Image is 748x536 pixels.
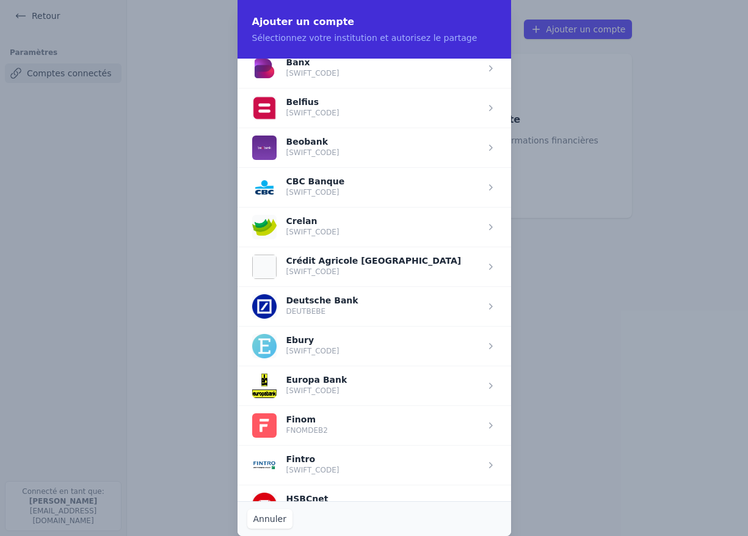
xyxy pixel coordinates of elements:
[286,217,340,225] p: Crelan
[286,297,358,304] p: Deutsche Bank
[286,336,340,344] p: Ebury
[286,138,340,145] p: Beobank
[252,15,496,29] h2: Ajouter un compte
[286,416,328,423] p: Finom
[252,294,358,319] button: Deutsche Bank DEUTBEBE
[286,376,347,383] p: Europa Bank
[286,59,340,66] p: Banx
[252,493,339,517] button: HSBCnet
[247,509,292,529] button: Annuler
[252,32,496,44] p: Sélectionnez votre institution et autorisez le partage
[286,495,339,502] p: HSBCnet
[252,136,340,160] button: Beobank [SWIFT_CODE]
[286,98,340,106] p: Belfius
[286,455,340,463] p: Fintro
[252,255,462,279] button: Crédit Agricole [GEOGRAPHIC_DATA] [SWIFT_CODE]
[286,178,345,185] p: CBC Banque
[252,413,328,438] button: Finom FNOMDEB2
[252,56,340,81] button: Banx [SWIFT_CODE]
[252,175,345,200] button: CBC Banque [SWIFT_CODE]
[252,453,340,477] button: Fintro [SWIFT_CODE]
[286,257,462,264] p: Crédit Agricole [GEOGRAPHIC_DATA]
[252,96,340,120] button: Belfius [SWIFT_CODE]
[252,215,340,239] button: Crelan [SWIFT_CODE]
[252,374,347,398] button: Europa Bank [SWIFT_CODE]
[252,334,340,358] button: Ebury [SWIFT_CODE]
